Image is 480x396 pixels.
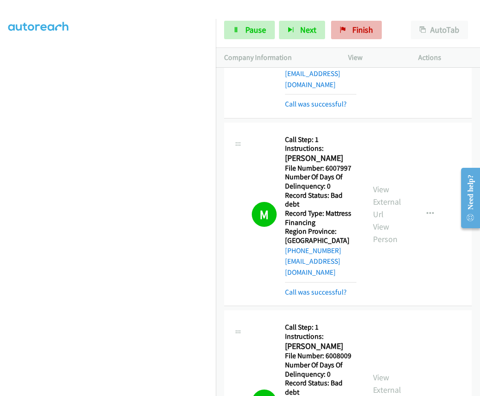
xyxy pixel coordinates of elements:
a: Pause [224,21,275,39]
button: Next [279,21,325,39]
h5: Call Step: 1 [285,135,356,144]
h5: Record Status: Bad debt [285,191,356,209]
h2: [PERSON_NAME] [285,341,356,352]
p: Actions [418,52,472,63]
p: Company Information [224,52,332,63]
h5: File Number: 6007997 [285,164,356,173]
h5: Number Of Days Of Delinquency: 0 [285,361,356,378]
h5: Instructions: [285,332,356,341]
a: Call was successful? [285,288,347,296]
h5: Record Type: Mattress Financing [285,209,356,227]
a: [EMAIL_ADDRESS][DOMAIN_NAME] [285,257,340,277]
a: [PHONE_NUMBER] [285,246,341,255]
a: Finish [331,21,382,39]
h5: Number Of Days Of Delinquency: 0 [285,172,356,190]
span: Finish [352,24,373,35]
a: View External Url [373,184,401,219]
h5: File Number: 6008009 [285,351,356,361]
h1: M [252,202,277,227]
p: View [348,52,402,63]
span: Next [300,24,316,35]
h5: Call Step: 1 [285,323,356,332]
a: [EMAIL_ADDRESS][DOMAIN_NAME] [285,69,340,89]
h2: [PERSON_NAME] [285,153,356,164]
span: Pause [245,24,266,35]
iframe: Resource Center [453,161,480,235]
a: Call was successful? [285,100,347,108]
a: View Person [373,221,397,244]
h5: Instructions: [285,144,356,153]
button: AutoTab [411,21,468,39]
h5: Region Province: [GEOGRAPHIC_DATA] [285,227,356,245]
